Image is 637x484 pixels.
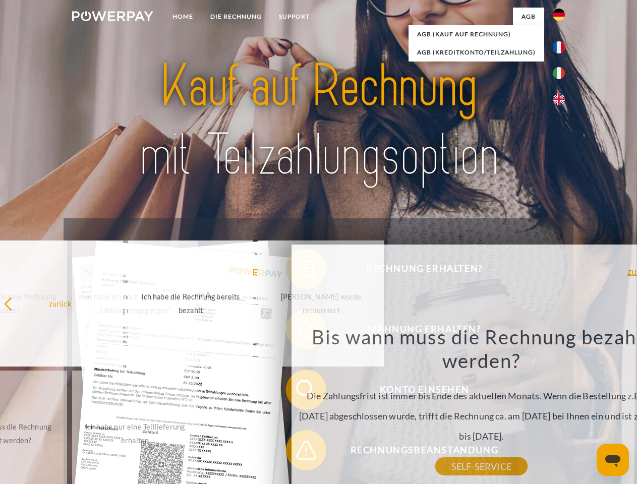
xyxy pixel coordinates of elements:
[553,41,565,53] img: fr
[270,8,318,26] a: SUPPORT
[78,420,192,447] div: Ich habe nur eine Teillieferung erhalten
[409,43,544,62] a: AGB (Kreditkonto/Teilzahlung)
[96,48,541,193] img: title-powerpay_de.svg
[553,93,565,105] img: en
[553,67,565,79] img: it
[264,290,378,317] div: [PERSON_NAME] wurde retourniert
[597,444,629,476] iframe: Schaltfläche zum Öffnen des Messaging-Fensters
[202,8,270,26] a: DIE RECHNUNG
[134,290,248,317] div: Ich habe die Rechnung bereits bezahlt
[513,8,544,26] a: agb
[4,296,117,310] div: zurück
[409,25,544,43] a: AGB (Kauf auf Rechnung)
[164,8,202,26] a: Home
[553,9,565,21] img: de
[72,11,153,21] img: logo-powerpay-white.svg
[435,457,528,475] a: SELF-SERVICE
